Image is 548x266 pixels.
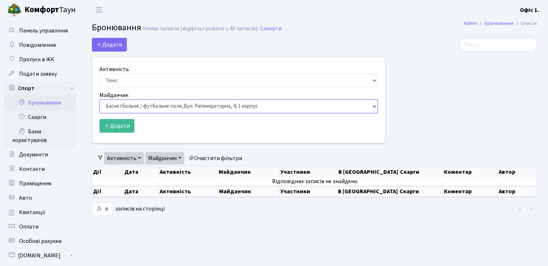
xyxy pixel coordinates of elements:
[19,223,39,231] span: Оплати
[92,21,141,34] span: Бронювання
[92,177,537,186] td: Відповідних записів не знайдено
[337,167,399,177] th: В [GEOGRAPHIC_DATA]
[159,186,218,197] th: Активність
[124,167,159,177] th: Дата
[19,151,48,159] span: Документи
[4,81,76,96] a: Спорт
[4,38,76,52] a: Повідомлення
[19,41,56,49] span: Повідомлення
[260,25,282,32] a: Скинути
[19,70,57,78] span: Подати заявку
[4,191,76,205] a: Авто
[337,186,399,197] th: В [GEOGRAPHIC_DATA]
[498,167,537,177] th: Автор
[280,167,338,177] th: Участники
[453,16,548,31] nav: breadcrumb
[90,4,108,16] button: Переключити навігацію
[498,186,537,197] th: Автор
[99,65,129,74] label: Активність
[19,165,45,173] span: Контакти
[7,3,22,17] img: logo.png
[92,202,113,216] select: записів на сторінці
[99,119,134,133] button: Додати
[19,27,68,35] span: Панель управління
[4,67,76,81] a: Подати заявку
[280,186,338,197] th: Участники
[19,194,32,202] span: Авто
[218,167,279,177] th: Майданчик
[4,248,76,263] a: [DOMAIN_NAME]
[459,38,537,52] input: Пошук...
[92,202,165,216] label: записів на сторінці
[19,56,54,63] span: Пропуск в ЖК
[186,152,245,164] a: Очистити фільтри
[399,186,443,197] th: Скарги
[4,234,76,248] a: Особові рахунки
[159,167,218,177] th: Активність
[19,208,45,216] span: Квитанції
[4,162,76,176] a: Контакти
[4,176,76,191] a: Приміщення
[104,152,144,164] a: Активність
[4,147,76,162] a: Документи
[19,237,62,245] span: Особові рахунки
[24,4,59,15] b: Комфорт
[520,6,539,14] a: Офіс 1.
[99,91,128,99] label: Майданчик
[92,38,127,52] button: Додати
[443,167,498,177] th: Коментар
[4,52,76,67] a: Пропуск в ЖК
[143,25,259,32] div: Немає записів (відфільтровано з 40 записів).
[124,186,159,197] th: Дата
[4,96,76,110] a: Бронювання
[24,4,76,16] span: Таун
[399,167,443,177] th: Скарги
[92,167,124,177] th: Дії
[485,19,513,27] a: Бронювання
[4,205,76,220] a: Квитанції
[4,124,76,147] a: Бани користувачів
[92,186,124,197] th: Дії
[4,220,76,234] a: Оплати
[443,186,498,197] th: Коментар
[145,152,184,164] a: Майданчик
[4,110,76,124] a: Скарги
[464,19,477,27] a: Admin
[4,23,76,38] a: Панель управління
[513,19,537,27] li: Список
[218,186,280,197] th: Майданчик
[19,179,51,187] span: Приміщення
